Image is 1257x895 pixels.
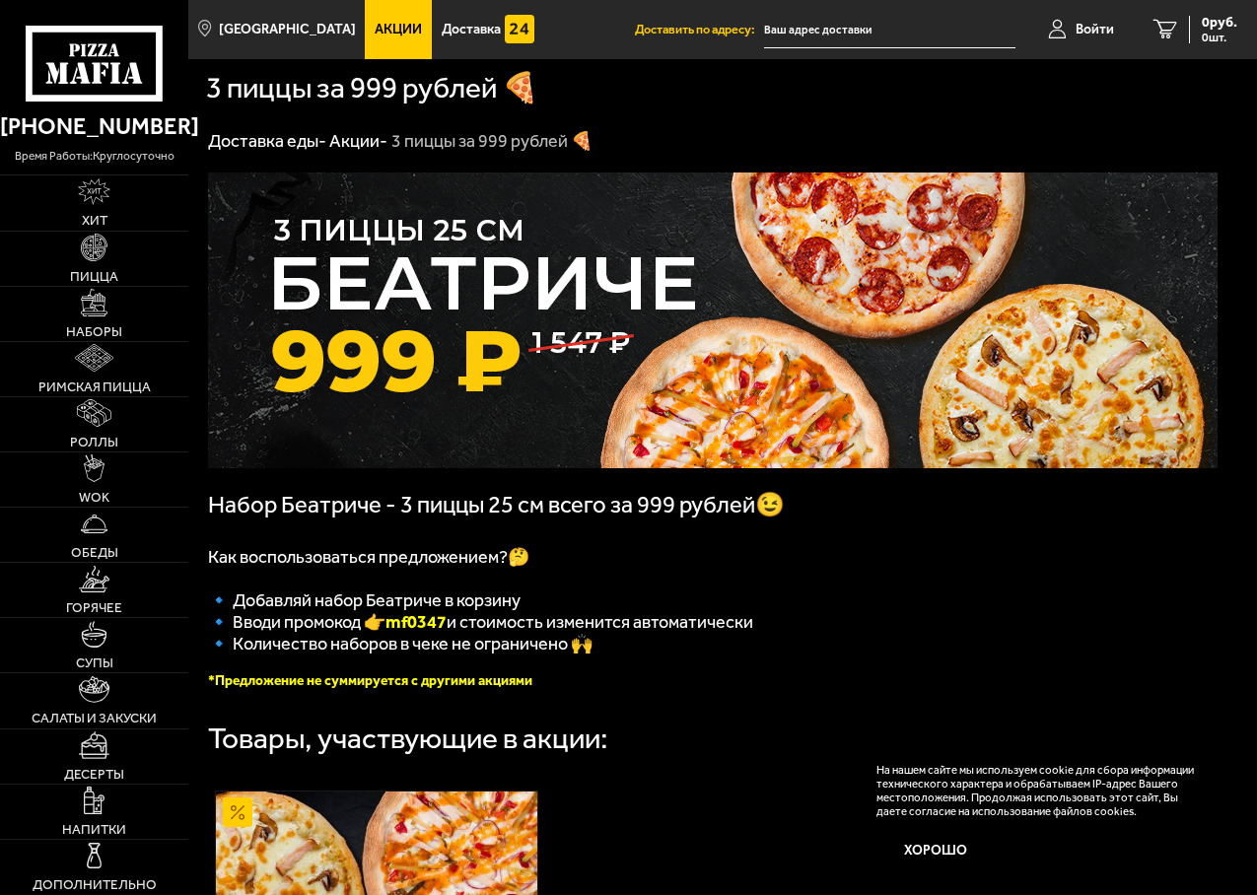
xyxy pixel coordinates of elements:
span: [GEOGRAPHIC_DATA] [219,23,356,36]
p: На нашем сайте мы используем cookie для сбора информации технического характера и обрабатываем IP... [876,764,1209,818]
span: Роллы [70,436,118,449]
span: Римская пицца [38,380,151,394]
span: Напитки [62,823,126,837]
span: WOK [79,491,109,505]
div: Товары, участвующие в акции: [208,724,608,754]
span: Десерты [64,768,124,782]
h1: 3 пиццы за 999 рублей 🍕 [206,74,538,103]
span: 🔹 Количество наборов в чеке не ограничено 🙌 [208,633,593,654]
span: 0 руб. [1202,16,1237,30]
img: 15daf4d41897b9f0e9f617042186c801.svg [505,15,534,44]
span: Хит [82,214,107,228]
span: Как воспользоваться предложением?🤔 [208,546,529,568]
img: Акционный [223,797,252,827]
button: Хорошо [876,831,995,870]
span: Обеды [71,546,118,560]
b: mf0347 [385,611,447,633]
a: Акции- [329,130,387,152]
span: Доставка [442,23,501,36]
span: Супы [76,656,113,670]
input: Ваш адрес доставки [764,12,1015,48]
span: Горячее [66,601,122,615]
img: 1024x1024 [208,172,1218,468]
span: Салаты и закуски [32,712,157,725]
span: Акции [375,23,422,36]
span: 🔹 Добавляй набор Беатриче в корзину [208,589,521,611]
a: Доставка еды- [208,130,326,152]
span: Пицца [70,270,118,284]
span: Доставить по адресу: [635,24,764,36]
font: *Предложение не суммируется с другими акциями [208,672,532,689]
span: Войти [1076,23,1114,36]
span: Наборы [66,325,122,339]
span: 🔹 Вводи промокод 👉 и стоимость изменится автоматически [208,611,753,633]
span: Набор Беатриче - 3 пиццы 25 см всего за 999 рублей😉 [208,491,785,518]
span: Дополнительно [33,878,157,892]
div: 3 пиццы за 999 рублей 🍕 [391,130,593,153]
span: 0 шт. [1202,32,1237,43]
